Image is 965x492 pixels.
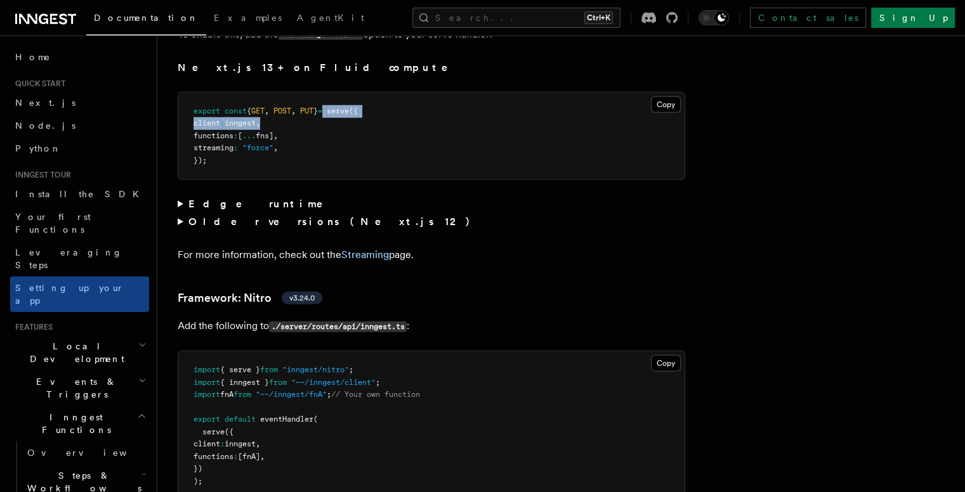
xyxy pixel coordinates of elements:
[225,415,256,424] span: default
[220,378,269,387] span: { inngest }
[313,415,318,424] span: (
[233,390,251,399] span: from
[225,427,233,436] span: ({
[15,120,75,131] span: Node.js
[178,289,322,307] a: Framework: Nitrov3.24.0
[10,241,149,276] a: Leveraging Steps
[242,143,273,152] span: "force"
[194,415,220,424] span: export
[220,439,225,448] span: :
[15,189,147,199] span: Install the SDK
[86,4,206,36] a: Documentation
[178,195,685,213] summary: Edge runtime
[94,13,199,23] span: Documentation
[10,46,149,68] a: Home
[273,143,278,152] span: ,
[269,378,287,387] span: from
[260,452,265,461] span: ,
[349,107,358,115] span: ({
[651,96,681,113] button: Copy
[194,477,202,486] span: );
[194,378,220,387] span: import
[178,317,685,335] p: Add the following to :
[194,107,220,115] span: export
[188,216,476,228] strong: Older versions (Next.js 12)
[327,390,331,399] span: ;
[238,131,242,140] span: [
[238,452,260,461] span: [fnA]
[269,321,407,332] code: ./server/routes/api/inngest.ts
[313,107,318,115] span: }
[220,119,225,127] span: :
[194,390,220,399] span: import
[300,107,313,115] span: PUT
[10,137,149,160] a: Python
[194,439,220,448] span: client
[202,427,225,436] span: serve
[10,276,149,312] a: Setting up your app
[273,131,278,140] span: ,
[233,452,238,461] span: :
[256,390,327,399] span: "~~/inngest/fnA"
[188,198,341,210] strong: Edge runtime
[15,51,51,63] span: Home
[10,375,138,401] span: Events & Triggers
[194,452,233,461] span: functions
[15,283,124,306] span: Setting up your app
[10,205,149,241] a: Your first Functions
[178,246,685,264] p: For more information, check out the page.
[651,355,681,372] button: Copy
[10,340,138,365] span: Local Development
[291,378,376,387] span: "~~/inngest/client"
[584,11,613,24] kbd: Ctrl+K
[10,91,149,114] a: Next.js
[233,143,238,152] span: :
[178,61,466,74] strong: Next.js 13+ on Fluid compute
[260,415,313,424] span: eventHandler
[273,107,291,115] span: POST
[349,365,353,374] span: ;
[871,8,955,28] a: Sign Up
[10,411,137,436] span: Inngest Functions
[291,107,296,115] span: ,
[289,4,372,34] a: AgentKit
[15,212,91,235] span: Your first Functions
[27,448,158,458] span: Overview
[341,249,389,261] a: Streaming
[260,365,278,374] span: from
[750,8,866,28] a: Contact sales
[699,10,729,25] button: Toggle dark mode
[412,8,620,28] button: Search...Ctrl+K
[318,107,322,115] span: =
[225,119,256,127] span: inngest
[10,114,149,137] a: Node.js
[10,335,149,370] button: Local Development
[178,213,685,231] summary: Older versions (Next.js 12)
[10,170,71,180] span: Inngest tour
[225,439,256,448] span: inngest
[242,131,256,140] span: ...
[256,119,260,127] span: ,
[22,441,149,464] a: Overview
[220,390,233,399] span: fnA
[376,378,380,387] span: ;
[251,107,265,115] span: GET
[194,131,233,140] span: functions
[10,370,149,406] button: Events & Triggers
[194,365,220,374] span: import
[15,98,75,108] span: Next.js
[327,107,349,115] span: serve
[15,247,122,270] span: Leveraging Steps
[297,13,364,23] span: AgentKit
[282,365,349,374] span: "inngest/nitro"
[10,79,65,89] span: Quick start
[15,143,62,153] span: Python
[265,107,269,115] span: ,
[10,183,149,205] a: Install the SDK
[331,390,420,399] span: // Your own function
[194,119,220,127] span: client
[194,464,202,473] span: })
[214,13,282,23] span: Examples
[10,322,53,332] span: Features
[233,131,238,140] span: :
